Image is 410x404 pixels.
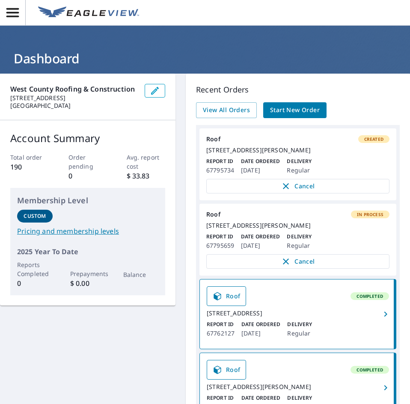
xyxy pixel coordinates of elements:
[200,279,396,349] a: RoofCompleted[STREET_ADDRESS]Report ID67762127Date Ordered[DATE]DeliveryRegular
[68,153,107,171] p: Order pending
[207,394,235,402] p: Report ID
[17,278,53,288] p: 0
[287,321,312,328] p: Delivery
[241,241,280,251] p: [DATE]
[206,135,389,143] div: Roof
[10,102,138,110] p: [GEOGRAPHIC_DATA]
[10,50,400,67] h1: Dashboard
[352,211,389,217] span: In Process
[215,181,380,191] span: Cancel
[24,212,46,220] p: Custom
[10,162,49,172] p: 190
[199,204,396,276] a: RoofIn Process[STREET_ADDRESS][PERSON_NAME]Report ID67795659Date Ordered[DATE]DeliveryRegularCancel
[287,157,312,165] p: Delivery
[17,195,158,206] p: Membership Level
[207,360,246,380] a: Roof
[17,260,53,278] p: Reports Completed
[206,222,389,229] div: [STREET_ADDRESS][PERSON_NAME]
[287,328,312,339] p: Regular
[207,383,389,391] div: [STREET_ADDRESS][PERSON_NAME]
[196,84,400,95] p: Recent Orders
[270,105,320,116] span: Start New Order
[287,241,312,251] p: Regular
[10,131,165,146] p: Account Summary
[206,179,389,193] button: Cancel
[206,165,234,175] p: 67795734
[38,6,139,19] img: EV Logo
[241,328,280,339] p: [DATE]
[207,328,235,339] p: 67762127
[206,241,234,251] p: 67795659
[10,153,49,162] p: Total order
[241,157,280,165] p: Date Ordered
[207,321,235,328] p: Report ID
[212,291,241,301] span: Roof
[203,105,250,116] span: View All Orders
[212,365,241,375] span: Roof
[207,286,246,306] a: Roof
[17,247,158,257] p: 2025 Year To Date
[127,171,166,181] p: $ 33.83
[68,171,107,181] p: 0
[359,136,389,142] span: Created
[199,128,396,200] a: RoofCreated[STREET_ADDRESS][PERSON_NAME]Report ID67795734Date Ordered[DATE]DeliveryRegularCancel
[206,211,389,218] div: Roof
[17,226,158,236] a: Pricing and membership levels
[127,153,166,171] p: Avg. report cost
[70,278,106,288] p: $ 0.00
[241,321,280,328] p: Date Ordered
[70,269,106,278] p: Prepayments
[241,394,280,402] p: Date Ordered
[196,102,257,118] a: View All Orders
[241,233,280,241] p: Date Ordered
[206,233,234,241] p: Report ID
[241,165,280,175] p: [DATE]
[33,1,144,24] a: EV Logo
[207,309,389,317] div: [STREET_ADDRESS]
[10,94,138,102] p: [STREET_ADDRESS]
[287,394,312,402] p: Delivery
[263,102,327,118] a: Start New Order
[206,254,389,269] button: Cancel
[206,146,389,154] div: [STREET_ADDRESS][PERSON_NAME]
[287,165,312,175] p: Regular
[10,84,138,94] p: West County Roofing & Construction
[123,270,159,279] p: Balance
[351,367,388,373] span: Completed
[215,256,380,267] span: Cancel
[206,157,234,165] p: Report ID
[351,293,388,299] span: Completed
[287,233,312,241] p: Delivery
